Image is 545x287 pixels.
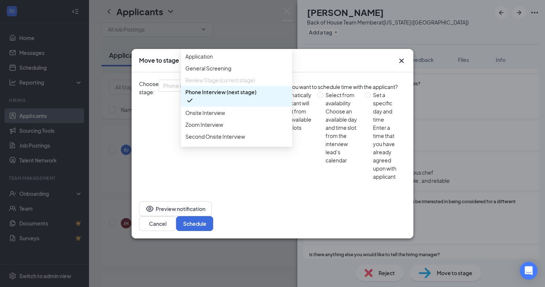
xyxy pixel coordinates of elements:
[185,109,225,117] span: Onsite Interview
[185,76,255,84] span: Review Stage (current stage)
[139,216,176,231] button: Cancel
[185,144,243,152] span: Second Zoom Interview
[270,83,406,91] div: How do you want to schedule time with the applicant?
[326,107,359,164] div: Choose an available day and time slot from the interview lead’s calendar
[139,80,159,187] span: Choose stage:
[397,56,406,65] button: Close
[278,91,311,99] div: Automatically
[185,96,194,105] svg: Checkmark
[373,91,400,123] div: Set a specific day and time
[185,52,213,60] span: Application
[176,216,213,231] button: Schedule
[163,80,232,91] span: Phone Interview (next stage)
[278,99,311,132] div: Applicant will select from your available time slots
[185,88,257,96] span: Phone Interview (next stage)
[139,56,179,65] h3: Move to stage
[145,204,154,213] svg: Eye
[185,132,245,141] span: Second Onsite Interview
[373,123,400,181] div: Enter a time that you have already agreed upon with applicant
[185,64,231,72] span: General Screening
[520,262,538,280] div: Open Intercom Messenger
[326,91,359,107] div: Select from availability
[139,201,212,216] button: EyePreview notification
[185,121,223,129] span: Zoom Interview
[397,56,406,65] svg: Cross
